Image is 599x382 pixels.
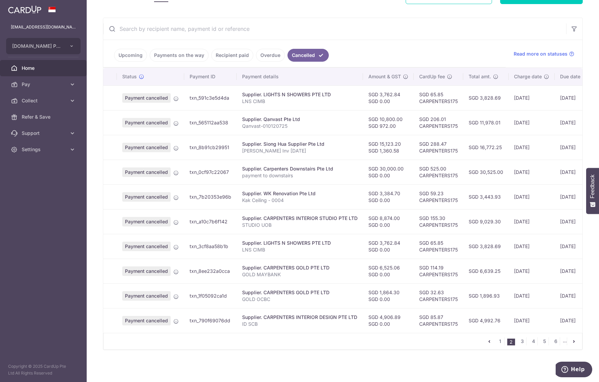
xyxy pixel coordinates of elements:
span: Payment cancelled [122,266,171,276]
p: [PERSON_NAME] Inv [DATE] [242,147,358,154]
span: Payment cancelled [122,118,171,127]
div: Supplier. Qanvast Pte Ltd [242,116,358,123]
div: Supplier. CARPENTERS INTERIOR STUDIO PTE LTD [242,215,358,222]
span: Payment cancelled [122,217,171,226]
div: Supplier. LIGHTS N SHOWERS PTE LTD [242,240,358,246]
div: Supplier. LIGHTS N SHOWERS PTE LTD [242,91,358,98]
span: Settings [22,146,66,153]
span: Feedback [590,175,596,198]
td: SGD 32.63 CARPENTERS175 [414,283,463,308]
span: Charge date [514,73,542,80]
div: Supplier. Siong Hua Supplier Pte Ltd [242,141,358,147]
a: 1 [496,337,504,345]
td: SGD 59.23 CARPENTERS175 [414,184,463,209]
td: [DATE] [509,209,555,234]
td: [DATE] [509,234,555,259]
td: SGD 4,992.76 [463,308,509,333]
span: Due date [560,73,580,80]
span: Read more on statuses [514,51,568,57]
a: Recipient paid [211,49,253,62]
span: [DOMAIN_NAME] PTE. LTD. [12,43,62,49]
p: [EMAIL_ADDRESS][DOMAIN_NAME] [11,24,76,31]
td: SGD 3,762.84 SGD 0.00 [363,234,414,259]
p: Qanvast-010120725 [242,123,358,129]
span: Payment cancelled [122,316,171,325]
td: txn_7b20353e96b [184,184,237,209]
td: [DATE] [509,259,555,283]
a: Payments on the way [150,49,209,62]
img: CardUp [8,5,41,14]
p: Kak Ceiling - 0004 [242,197,358,204]
span: Collect [22,97,66,104]
button: Feedback - Show survey [586,168,599,214]
span: Support [22,130,66,137]
td: [DATE] [509,85,555,110]
span: Payment cancelled [122,93,171,103]
a: 6 [552,337,560,345]
td: [DATE] [555,85,593,110]
td: SGD 3,828.69 [463,85,509,110]
span: Payment cancelled [122,143,171,152]
td: [DATE] [509,184,555,209]
td: [DATE] [509,308,555,333]
td: [DATE] [509,283,555,308]
td: SGD 65.85 CARPENTERS175 [414,85,463,110]
span: CardUp fee [419,73,445,80]
td: txn_8b91cb29951 [184,135,237,160]
td: SGD 206.01 CARPENTERS175 [414,110,463,135]
td: SGD 85.87 CARPENTERS175 [414,308,463,333]
a: 3 [518,337,526,345]
td: SGD 3,828.69 [463,234,509,259]
span: Status [122,73,137,80]
span: Total amt. [469,73,491,80]
td: SGD 30,000.00 SGD 0.00 [363,160,414,184]
div: Supplier. CARPENTERS GOLD PTE LTD [242,264,358,271]
p: STUDIO UOB [242,222,358,228]
td: [DATE] [555,308,593,333]
td: SGD 6,639.25 [463,259,509,283]
td: SGD 3,762.84 SGD 0.00 [363,85,414,110]
td: txn_3cf8aa58b1b [184,234,237,259]
a: 4 [529,337,537,345]
td: SGD 15,123.20 SGD 1,360.58 [363,135,414,160]
td: [DATE] [555,283,593,308]
td: txn_8ee232a0cca [184,259,237,283]
td: [DATE] [555,184,593,209]
td: SGD 30,525.00 [463,160,509,184]
td: [DATE] [555,234,593,259]
input: Search by recipient name, payment id or reference [103,18,566,40]
td: txn_0cf97c22067 [184,160,237,184]
a: Overdue [256,49,285,62]
span: Payment cancelled [122,242,171,251]
p: payment to downstairs [242,172,358,179]
iframe: Opens a widget where you can find more information [556,362,592,379]
p: GOLD OCBC [242,296,358,303]
span: Refer & Save [22,114,66,120]
li: ... [563,337,567,345]
p: LNS CIMB [242,98,358,105]
th: Payment details [237,68,363,85]
span: Amount & GST [368,73,401,80]
td: txn_790f69076dd [184,308,237,333]
td: SGD 6,525.06 SGD 0.00 [363,259,414,283]
a: Cancelled [287,49,329,62]
span: Payment cancelled [122,167,171,177]
li: 2 [507,339,515,345]
nav: pager [485,333,582,349]
div: Supplier. Carpenters Downstairs Pte Ltd [242,165,358,172]
p: GOLD MAYBANK [242,271,358,278]
td: SGD 65.85 CARPENTERS175 [414,234,463,259]
td: SGD 114.19 CARPENTERS175 [414,259,463,283]
td: SGD 155.30 CARPENTERS175 [414,209,463,234]
td: [DATE] [509,110,555,135]
button: [DOMAIN_NAME] PTE. LTD. [6,38,81,54]
div: Supplier. CARPENTERS GOLD PTE LTD [242,289,358,296]
p: LNS CIMB [242,246,358,253]
a: 5 [540,337,549,345]
td: [DATE] [555,209,593,234]
td: txn_a10c7b6f142 [184,209,237,234]
a: Read more on statuses [514,51,574,57]
td: SGD 1,896.93 [463,283,509,308]
p: ID SCB [242,321,358,327]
